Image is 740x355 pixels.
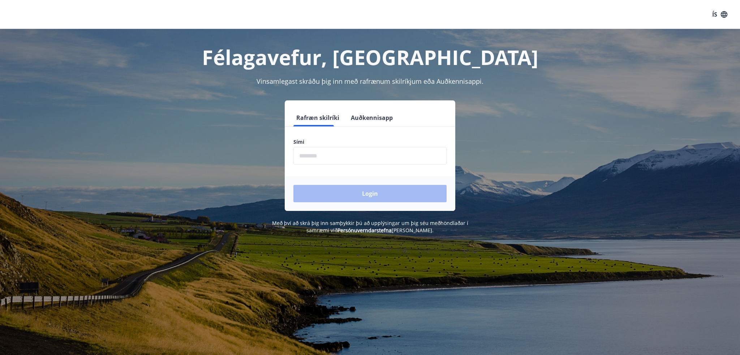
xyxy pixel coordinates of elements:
button: Rafræn skilríki [293,109,342,126]
span: Vinsamlegast skráðu þig inn með rafrænum skilríkjum eða Auðkennisappi. [257,77,483,86]
span: Með því að skrá þig inn samþykkir þú að upplýsingar um þig séu meðhöndlaðar í samræmi við [PERSON... [272,220,468,234]
label: Sími [293,138,447,146]
a: Persónuverndarstefna [337,227,392,234]
button: ÍS [708,8,731,21]
h1: Félagavefur, [GEOGRAPHIC_DATA] [119,43,621,71]
button: Auðkennisapp [348,109,396,126]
